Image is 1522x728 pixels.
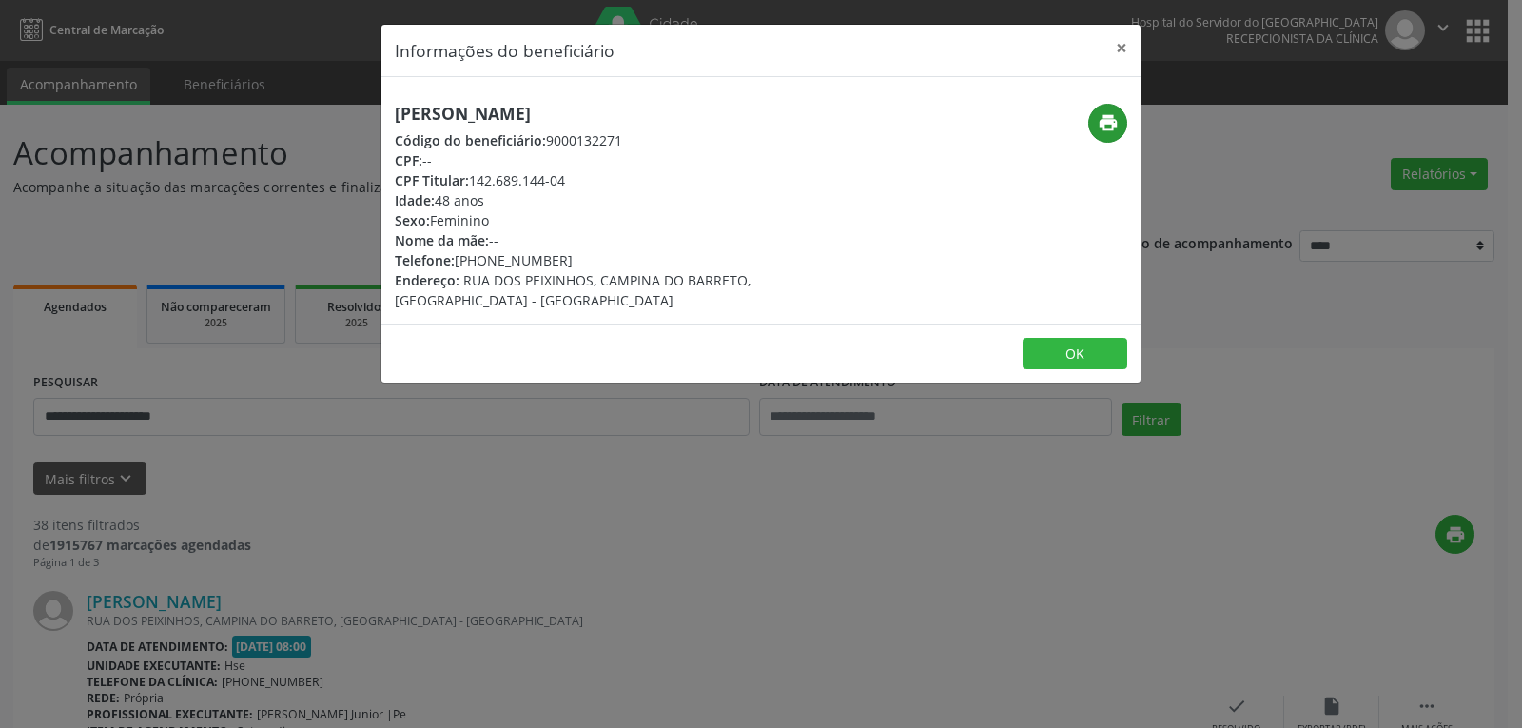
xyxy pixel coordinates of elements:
span: RUA DOS PEIXINHOS, CAMPINA DO BARRETO, [GEOGRAPHIC_DATA] - [GEOGRAPHIC_DATA] [395,271,751,309]
span: Sexo: [395,211,430,229]
div: 48 anos [395,190,874,210]
div: 9000132271 [395,130,874,150]
span: Nome da mãe: [395,231,489,249]
span: CPF Titular: [395,171,469,189]
button: Close [1102,25,1141,71]
button: print [1088,104,1127,143]
h5: Informações do beneficiário [395,38,615,63]
span: Endereço: [395,271,459,289]
div: [PHONE_NUMBER] [395,250,874,270]
div: Feminino [395,210,874,230]
span: Idade: [395,191,435,209]
button: OK [1023,338,1127,370]
div: -- [395,150,874,170]
span: Telefone: [395,251,455,269]
span: Código do beneficiário: [395,131,546,149]
div: -- [395,230,874,250]
span: CPF: [395,151,422,169]
i: print [1098,112,1119,133]
div: 142.689.144-04 [395,170,874,190]
h5: [PERSON_NAME] [395,104,874,124]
